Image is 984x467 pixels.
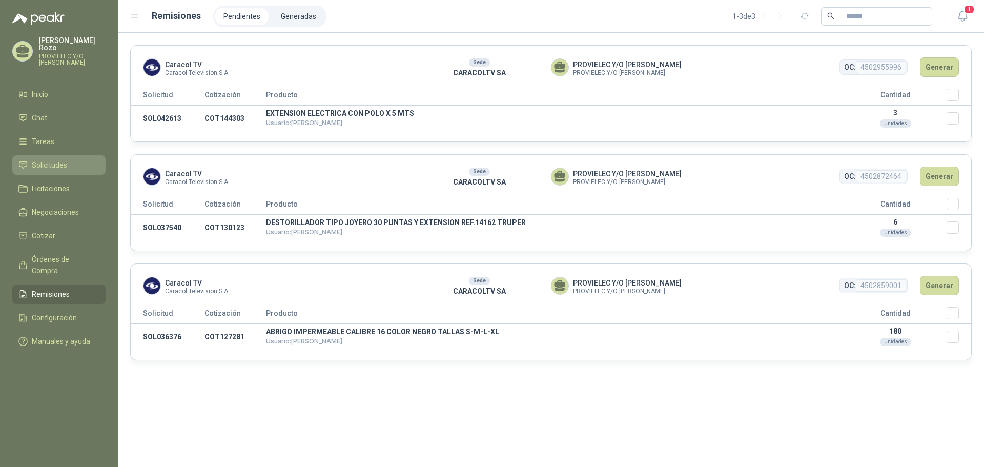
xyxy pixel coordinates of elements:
[266,119,342,127] span: Usuario: [PERSON_NAME]
[12,226,106,246] a: Cotizar
[131,89,204,106] th: Solicitud
[266,328,844,335] p: ABRIGO IMPERMEABLE CALIBRE 16 COLOR NEGRO TALLAS S-M-L-XL
[131,307,204,324] th: Solicitud
[844,171,856,182] span: OC:
[920,167,959,186] button: Generar
[204,324,266,350] td: COT127281
[32,289,70,300] span: Remisiones
[953,7,972,26] button: 1
[165,179,230,185] span: Caracol Television S.A.
[844,280,856,291] span: OC:
[32,159,67,171] span: Solicitudes
[408,286,551,297] p: CARACOLTV SA
[12,85,106,104] a: Inicio
[844,218,947,226] p: 6
[165,70,230,76] span: Caracol Television S.A.
[947,89,971,106] th: Seleccionar/deseleccionar
[844,307,947,324] th: Cantidad
[856,279,906,292] span: 4502859001
[947,215,971,241] td: Seleccionar/deseleccionar
[844,62,856,73] span: OC:
[266,228,342,236] span: Usuario: [PERSON_NAME]
[12,202,106,222] a: Negociaciones
[408,176,551,188] p: CARACOLTV SA
[165,289,230,294] span: Caracol Television S.A.
[844,198,947,215] th: Cantidad
[573,70,682,76] span: PROVIELEC Y/O [PERSON_NAME]
[947,198,971,215] th: Seleccionar/deseleccionar
[204,106,266,132] td: COT144303
[32,136,54,147] span: Tareas
[12,332,106,351] a: Manuales y ayuda
[947,106,971,132] td: Seleccionar/deseleccionar
[856,61,906,73] span: 4502955996
[920,276,959,295] button: Generar
[32,230,55,241] span: Cotizar
[131,198,204,215] th: Solicitud
[12,12,65,25] img: Logo peakr
[880,119,911,128] div: Unidades
[39,53,106,66] p: PROVIELEC Y/O [PERSON_NAME]
[266,110,844,117] p: EXTENSION ELECTRICA CON POLO X 5 MTS
[143,168,160,185] img: Company Logo
[266,198,844,215] th: Producto
[827,12,834,19] span: search
[32,112,47,124] span: Chat
[32,254,96,276] span: Órdenes de Compra
[469,58,490,67] div: Sede
[12,179,106,198] a: Licitaciones
[204,198,266,215] th: Cotización
[39,37,106,51] p: [PERSON_NAME] Rozo
[947,324,971,350] td: Seleccionar/deseleccionar
[12,155,106,175] a: Solicitudes
[12,285,106,304] a: Remisiones
[732,8,788,25] div: 1 - 3 de 3
[573,179,682,185] span: PROVIELEC Y/O [PERSON_NAME]
[32,312,77,323] span: Configuración
[143,59,160,76] img: Company Logo
[880,338,911,346] div: Unidades
[920,57,959,77] button: Generar
[32,207,79,218] span: Negociaciones
[165,59,230,70] span: Caracol TV
[573,277,682,289] span: PROVIELEC Y/O [PERSON_NAME]
[165,168,230,179] span: Caracol TV
[266,219,844,226] p: DESTORILLADOR TIPO JOYERO 30 PUNTAS Y EXTENSION REF.14162 TRUPER
[204,215,266,241] td: COT130123
[963,5,975,14] span: 1
[880,229,911,237] div: Unidades
[947,307,971,324] th: Seleccionar/deseleccionar
[204,307,266,324] th: Cotización
[266,337,342,345] span: Usuario: [PERSON_NAME]
[215,8,269,25] a: Pendientes
[12,250,106,280] a: Órdenes de Compra
[573,168,682,179] span: PROVIELEC Y/O [PERSON_NAME]
[856,170,906,182] span: 4502872464
[408,67,551,78] p: CARACOLTV SA
[573,59,682,70] span: PROVIELEC Y/O [PERSON_NAME]
[131,324,204,350] td: SOL036376
[143,277,160,294] img: Company Logo
[32,89,48,100] span: Inicio
[204,89,266,106] th: Cotización
[469,168,490,176] div: Sede
[165,277,230,289] span: Caracol TV
[12,308,106,328] a: Configuración
[844,109,947,117] p: 3
[12,132,106,151] a: Tareas
[469,277,490,285] div: Sede
[266,89,844,106] th: Producto
[573,289,682,294] span: PROVIELEC Y/O [PERSON_NAME]
[266,307,844,324] th: Producto
[32,336,90,347] span: Manuales y ayuda
[273,8,324,25] a: Generadas
[131,215,204,241] td: SOL037540
[32,183,70,194] span: Licitaciones
[844,89,947,106] th: Cantidad
[152,9,201,23] h1: Remisiones
[844,327,947,335] p: 180
[12,108,106,128] a: Chat
[131,106,204,132] td: SOL042613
